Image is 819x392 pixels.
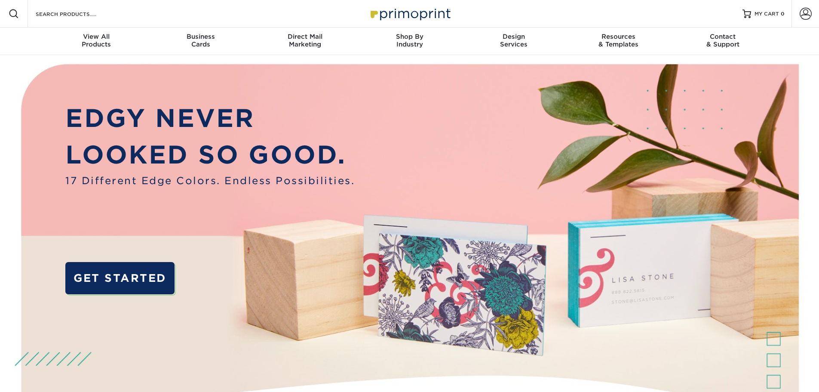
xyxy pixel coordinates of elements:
span: Direct Mail [253,33,357,40]
img: Primoprint [367,4,453,23]
p: EDGY NEVER [65,100,355,137]
span: Business [148,33,253,40]
a: Resources& Templates [566,28,671,55]
a: Contact& Support [671,28,775,55]
span: View All [44,33,149,40]
span: 17 Different Edge Colors. Endless Possibilities. [65,173,355,188]
span: Contact [671,33,775,40]
p: LOOKED SO GOOD. [65,136,355,173]
div: Industry [357,33,462,48]
div: Cards [148,33,253,48]
div: & Templates [566,33,671,48]
div: & Support [671,33,775,48]
span: 0 [781,11,785,17]
a: GET STARTED [65,262,174,294]
span: MY CART [755,10,779,18]
a: Direct MailMarketing [253,28,357,55]
div: Services [462,33,566,48]
span: Resources [566,33,671,40]
input: SEARCH PRODUCTS..... [35,9,119,19]
a: BusinessCards [148,28,253,55]
div: Marketing [253,33,357,48]
span: Shop By [357,33,462,40]
a: DesignServices [462,28,566,55]
a: View AllProducts [44,28,149,55]
div: Products [44,33,149,48]
span: Design [462,33,566,40]
a: Shop ByIndustry [357,28,462,55]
